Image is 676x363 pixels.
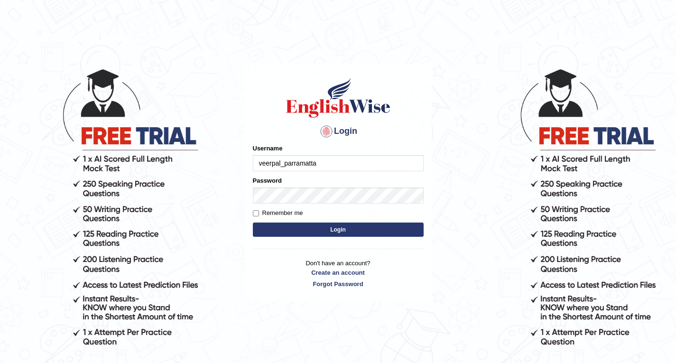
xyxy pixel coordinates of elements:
a: Forgot Password [253,279,424,289]
h4: Login [253,124,424,139]
label: Remember me [253,208,303,218]
button: Login [253,223,424,237]
input: Remember me [253,210,259,216]
img: Logo of English Wise sign in for intelligent practice with AI [284,76,392,119]
a: Create an account [253,268,424,277]
p: Don't have an account? [253,259,424,288]
label: Username [253,144,283,153]
label: Password [253,176,282,185]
